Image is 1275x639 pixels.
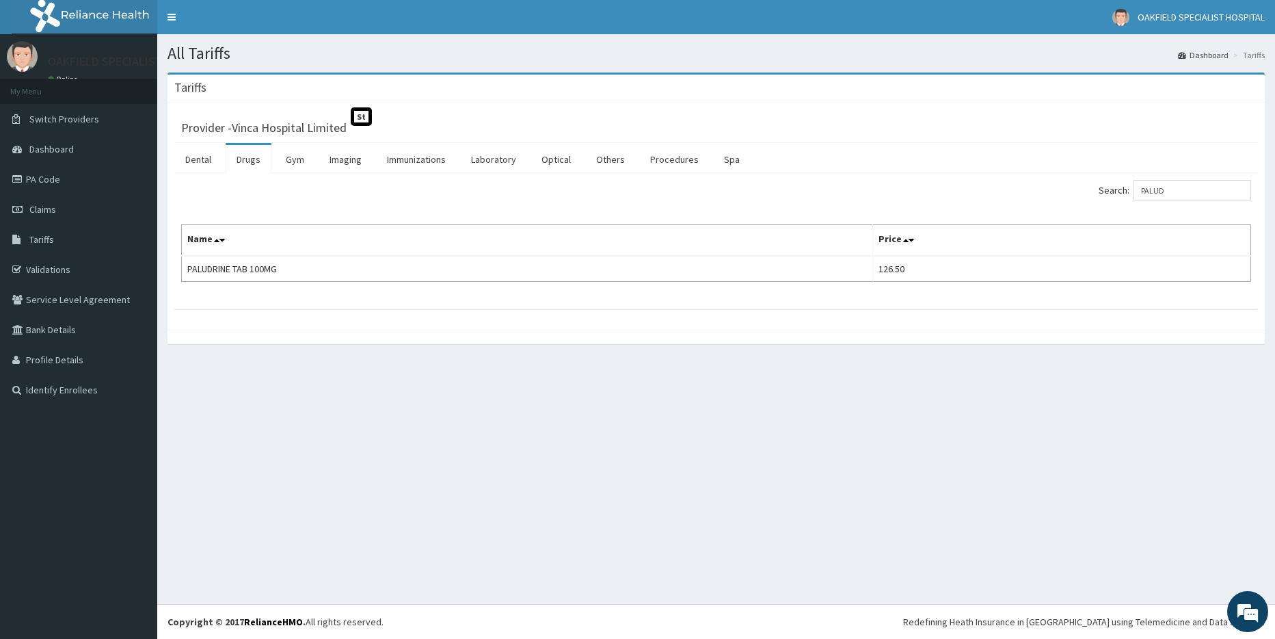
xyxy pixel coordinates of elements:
p: OAKFIELD SPECIALIST HOSPITAL [48,55,219,68]
label: Search: [1099,180,1251,200]
a: Spa [713,145,751,174]
h3: Tariffs [174,81,206,94]
a: Procedures [639,145,710,174]
h3: Provider - Vinca Hospital Limited [181,122,347,134]
th: Price [872,225,1250,257]
a: Dashboard [1178,49,1229,61]
td: PALUDRINE TAB 100MG [182,256,873,282]
a: Laboratory [460,145,527,174]
a: Others [585,145,636,174]
img: User Image [7,41,38,72]
a: Online [48,75,81,84]
li: Tariffs [1230,49,1265,61]
a: Optical [531,145,582,174]
a: Dental [174,145,222,174]
span: Dashboard [29,143,74,155]
div: Redefining Heath Insurance in [GEOGRAPHIC_DATA] using Telemedicine and Data Science! [903,615,1265,629]
span: Switch Providers [29,113,99,125]
footer: All rights reserved. [157,604,1275,639]
span: Tariffs [29,233,54,246]
a: Immunizations [376,145,457,174]
td: 126.50 [872,256,1250,282]
img: User Image [1112,9,1129,26]
a: Imaging [319,145,373,174]
strong: Copyright © 2017 . [167,616,306,628]
input: Search: [1133,180,1251,200]
h1: All Tariffs [167,44,1265,62]
a: Gym [275,145,315,174]
span: St [351,107,372,126]
a: Drugs [226,145,271,174]
span: Claims [29,203,56,216]
a: RelianceHMO [244,616,303,628]
th: Name [182,225,873,257]
span: OAKFIELD SPECIALIST HOSPITAL [1138,11,1265,23]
